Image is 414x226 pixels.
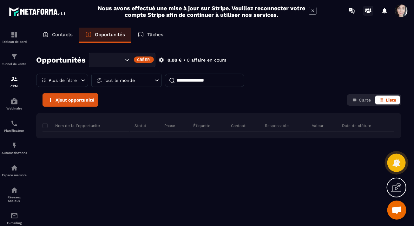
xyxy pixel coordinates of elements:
[387,201,406,220] a: Ouvrir le chat
[375,96,400,104] button: Liste
[2,107,27,110] p: Webinaire
[2,159,27,182] a: automationsautomationsEspace membre
[2,93,27,115] a: automationsautomationsWebinaire
[95,56,123,63] input: Search for option
[104,78,135,83] p: Tout le monde
[2,62,27,66] p: Tunnel de vente
[135,123,146,128] p: Statut
[183,57,185,63] p: •
[2,26,27,48] a: formationformationTableau de bord
[342,123,371,128] p: Date de clôture
[10,142,18,150] img: automations
[52,32,73,37] p: Contacts
[89,53,155,67] div: Search for option
[2,70,27,93] a: formationformationCRM
[10,212,18,220] img: email
[2,182,27,207] a: social-networksocial-networkRéseaux Sociaux
[168,57,182,63] p: 0,00 €
[165,123,175,128] p: Phase
[49,78,77,83] p: Plus de filtre
[131,28,170,43] a: Tâches
[312,123,324,128] p: Valeur
[10,75,18,83] img: formation
[2,137,27,159] a: automationsautomationsAutomatisations
[43,93,98,107] button: Ajout opportunité
[2,84,27,88] p: CRM
[10,186,18,194] img: social-network
[134,56,154,63] div: Créer
[9,6,66,17] img: logo
[56,97,94,103] span: Ajout opportunité
[386,97,396,103] span: Liste
[359,97,371,103] span: Carte
[10,31,18,38] img: formation
[98,5,306,18] h2: Nous avons effectué une mise à jour sur Stripe. Veuillez reconnecter votre compte Stripe afin de ...
[348,96,375,104] button: Carte
[187,57,226,63] p: 0 affaire en cours
[10,120,18,127] img: scheduler
[147,32,163,37] p: Tâches
[2,196,27,203] p: Réseaux Sociaux
[36,54,86,66] h2: Opportunités
[2,221,27,225] p: E-mailing
[36,28,79,43] a: Contacts
[2,129,27,132] p: Planificateur
[79,28,131,43] a: Opportunités
[10,97,18,105] img: automations
[2,40,27,43] p: Tableau de bord
[265,123,289,128] p: Responsable
[231,123,246,128] p: Contact
[2,173,27,177] p: Espace membre
[10,53,18,61] img: formation
[2,151,27,155] p: Automatisations
[2,48,27,70] a: formationformationTunnel de vente
[10,164,18,172] img: automations
[193,123,210,128] p: Étiquette
[2,115,27,137] a: schedulerschedulerPlanificateur
[43,123,100,128] p: Nom de la l'opportunité
[95,32,125,37] p: Opportunités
